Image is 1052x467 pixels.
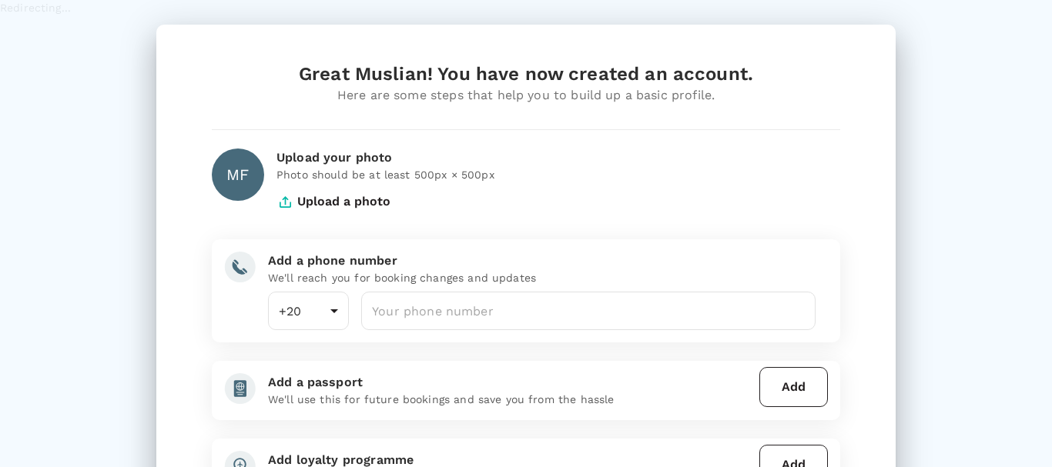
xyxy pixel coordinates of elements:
[224,252,256,282] img: add-phone-number
[268,392,753,407] p: We'll use this for future bookings and save you from the hassle
[276,167,840,182] p: Photo should be at least 500px × 500px
[276,148,840,167] div: Upload your photo
[212,86,840,105] div: Here are some steps that help you to build up a basic profile.
[224,373,256,404] img: add-passport
[268,373,753,392] div: Add a passport
[759,367,828,407] button: Add
[268,270,816,285] p: We'll reach you for booking changes and updates
[276,182,390,221] button: Upload a photo
[212,62,840,86] div: Great Muslian! You have now created an account.
[212,148,264,201] div: MF
[361,292,816,330] input: Your phone number
[268,292,349,330] div: +20
[268,252,816,270] div: Add a phone number
[279,304,301,319] span: +20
